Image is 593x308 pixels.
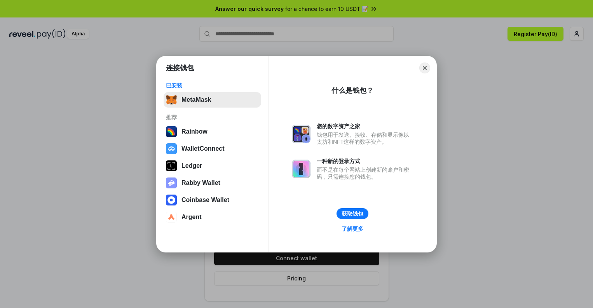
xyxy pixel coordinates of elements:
button: Coinbase Wallet [164,192,261,208]
img: svg+xml,%3Csvg%20width%3D%2228%22%20height%3D%2228%22%20viewBox%3D%220%200%2028%2028%22%20fill%3D... [166,143,177,154]
button: WalletConnect [164,141,261,157]
div: Coinbase Wallet [181,197,229,204]
div: 获取钱包 [342,210,363,217]
button: Rainbow [164,124,261,139]
div: 什么是钱包？ [331,86,373,95]
img: svg+xml,%3Csvg%20xmlns%3D%22http%3A%2F%2Fwww.w3.org%2F2000%2Fsvg%22%20width%3D%2228%22%20height%3... [166,160,177,171]
div: Argent [181,214,202,221]
div: 钱包用于发送、接收、存储和显示像以太坊和NFT这样的数字资产。 [317,131,413,145]
button: Rabby Wallet [164,175,261,191]
button: 获取钱包 [337,208,368,219]
img: svg+xml,%3Csvg%20width%3D%22120%22%20height%3D%22120%22%20viewBox%3D%220%200%20120%20120%22%20fil... [166,126,177,137]
button: Argent [164,209,261,225]
div: MetaMask [181,96,211,103]
img: svg+xml,%3Csvg%20xmlns%3D%22http%3A%2F%2Fwww.w3.org%2F2000%2Fsvg%22%20fill%3D%22none%22%20viewBox... [292,125,310,143]
h1: 连接钱包 [166,63,194,73]
div: 您的数字资产之家 [317,123,413,130]
button: Ledger [164,158,261,174]
button: Close [419,63,430,73]
div: 已安装 [166,82,259,89]
img: svg+xml,%3Csvg%20width%3D%2228%22%20height%3D%2228%22%20viewBox%3D%220%200%2028%2028%22%20fill%3D... [166,195,177,205]
div: Ledger [181,162,202,169]
div: 推荐 [166,114,259,121]
img: svg+xml,%3Csvg%20fill%3D%22none%22%20height%3D%2233%22%20viewBox%3D%220%200%2035%2033%22%20width%... [166,94,177,105]
div: WalletConnect [181,145,225,152]
a: 了解更多 [337,224,368,234]
div: 一种新的登录方式 [317,158,413,165]
button: MetaMask [164,92,261,108]
div: 而不是在每个网站上创建新的账户和密码，只需连接您的钱包。 [317,166,413,180]
div: Rabby Wallet [181,179,220,186]
img: svg+xml,%3Csvg%20xmlns%3D%22http%3A%2F%2Fwww.w3.org%2F2000%2Fsvg%22%20fill%3D%22none%22%20viewBox... [292,160,310,178]
img: svg+xml,%3Csvg%20xmlns%3D%22http%3A%2F%2Fwww.w3.org%2F2000%2Fsvg%22%20fill%3D%22none%22%20viewBox... [166,177,177,188]
div: Rainbow [181,128,208,135]
img: svg+xml,%3Csvg%20width%3D%2228%22%20height%3D%2228%22%20viewBox%3D%220%200%2028%2028%22%20fill%3D... [166,212,177,223]
div: 了解更多 [342,225,363,232]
